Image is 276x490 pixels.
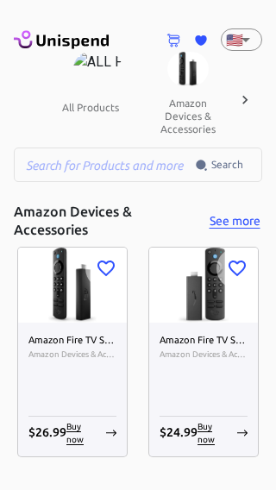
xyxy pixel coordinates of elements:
[73,52,122,86] img: ALL PRODUCTS
[211,156,243,173] span: Search
[18,248,127,323] img: Amazon Fire TV Stick 4K Max streaming device, Wi-Fi 6, Alexa Voice Remote (includes TV controls) ...
[160,348,248,361] span: Amazon Devices & Accessories
[160,333,248,349] h6: Amazon Fire TV Stick with Alexa Voice Remote (includes TV controls), free &amp; live TV without c...
[207,210,262,232] button: See more
[66,420,99,446] p: Buy now
[28,348,116,361] span: Amazon Devices & Accessories
[226,29,235,50] p: 🇺🇸
[14,148,195,182] input: Search for Products and more
[198,420,230,446] p: Buy now
[167,52,209,86] img: Amazon Devices & Accessories
[28,333,116,349] h6: Amazon Fire TV Stick 4K Max streaming device, Wi-Fi 6, Alexa Voice Remote (includes TV controls)
[149,248,258,323] img: Amazon Fire TV Stick with Alexa Voice Remote (includes TV controls), free &amp; live TV without c...
[221,28,262,51] div: 🇺🇸
[14,203,207,240] h5: Amazon Devices & Accessories
[28,425,66,439] span: $ 26.99
[48,86,133,128] button: all products
[160,425,198,439] span: $ 24.99
[147,86,229,146] button: amazon devices & accessories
